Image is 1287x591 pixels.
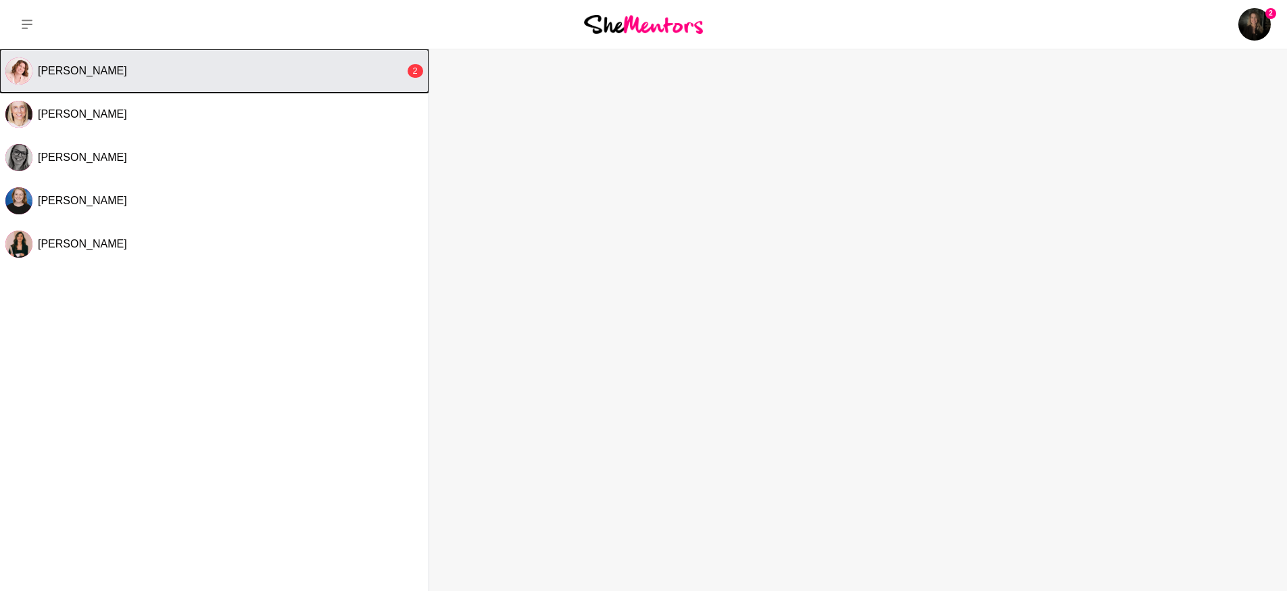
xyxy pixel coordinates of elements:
[5,144,32,171] img: C
[5,231,32,258] img: M
[408,64,423,78] div: 2
[38,238,127,250] span: [PERSON_NAME]
[5,57,32,85] div: Amanda Greenman
[584,15,703,33] img: She Mentors Logo
[5,144,32,171] div: Charlie Clarke
[38,108,127,120] span: [PERSON_NAME]
[1238,8,1271,41] a: Marisse van den Berg2
[5,57,32,85] img: A
[5,231,32,258] div: Mariana Queiroz
[38,195,127,206] span: [PERSON_NAME]
[1238,8,1271,41] img: Marisse van den Berg
[1265,8,1276,19] span: 2
[5,187,32,214] div: Hannah Legge
[5,101,32,128] img: E
[5,187,32,214] img: H
[5,101,32,128] div: Emily Burnham
[38,151,127,163] span: [PERSON_NAME]
[38,65,127,76] span: [PERSON_NAME]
